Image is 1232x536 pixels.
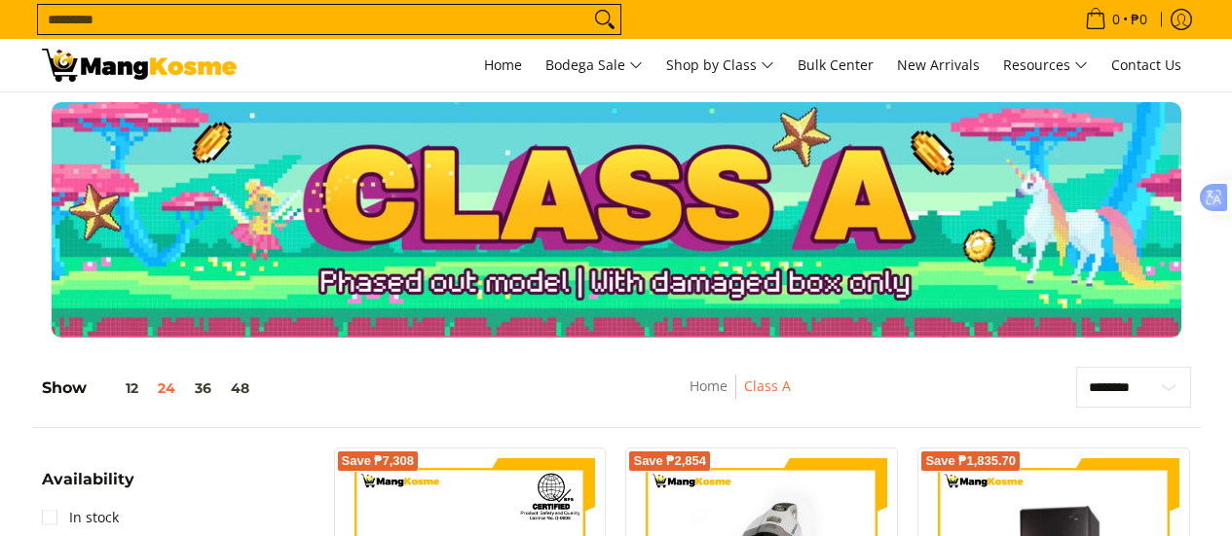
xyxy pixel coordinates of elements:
a: Shop by Class [656,39,784,91]
a: New Arrivals [887,39,989,91]
summary: Open [42,472,134,502]
span: 0 [1109,13,1123,26]
span: Resources [1003,54,1088,78]
span: ₱0 [1128,13,1150,26]
span: Bulk Center [798,55,874,74]
button: 24 [148,380,185,396]
span: Save ₱7,308 [342,455,415,467]
button: 36 [185,380,221,396]
a: Contact Us [1101,39,1191,91]
a: In stock [42,502,119,533]
button: 12 [87,380,148,396]
span: Save ₱1,835.70 [925,455,1016,467]
span: Shop by Class [666,54,774,78]
span: Contact Us [1111,55,1181,74]
a: Bulk Center [788,39,883,91]
span: Home [484,55,522,74]
span: Bodega Sale [545,54,643,78]
a: Home [690,376,728,395]
nav: Main Menu [256,39,1191,91]
span: Availability [42,472,134,487]
img: Class A | Mang Kosme [42,49,237,82]
nav: Breadcrumbs [570,375,911,418]
h5: Show [42,378,259,398]
button: 48 [221,380,259,396]
a: Class A [744,376,791,395]
a: Resources [993,39,1098,91]
a: Home [474,39,532,91]
span: • [1079,9,1153,30]
a: Bodega Sale [536,39,653,91]
button: Search [589,5,620,34]
span: New Arrivals [897,55,980,74]
span: Save ₱2,854 [633,455,706,467]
